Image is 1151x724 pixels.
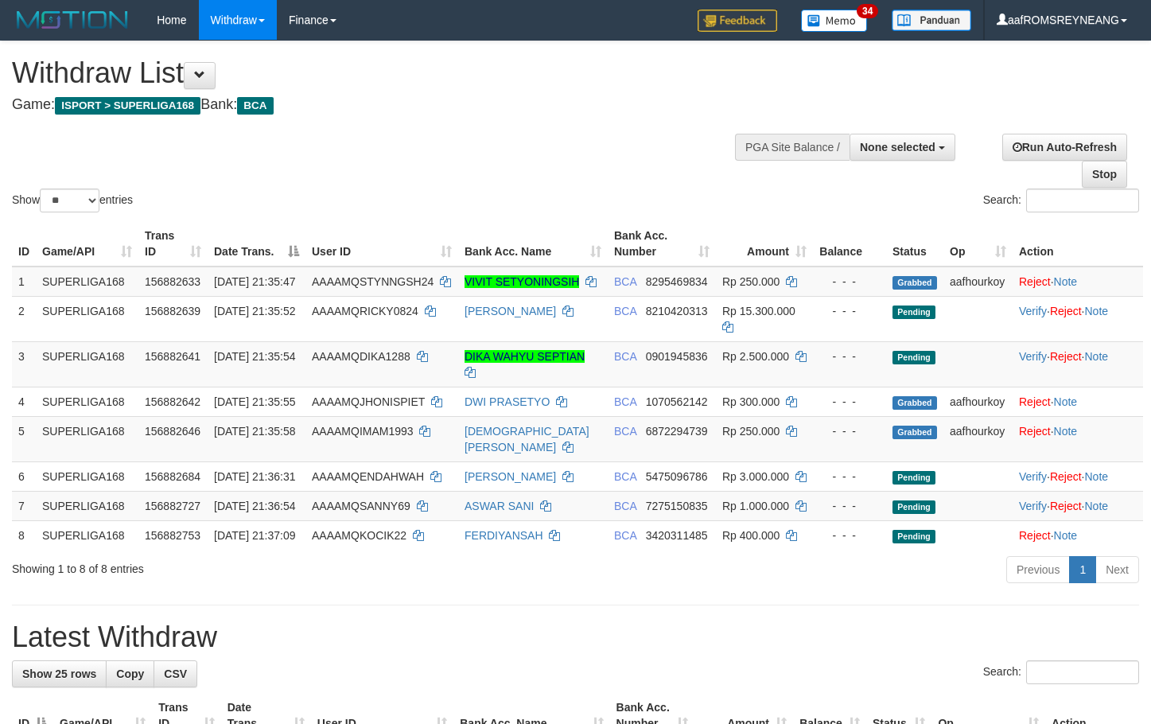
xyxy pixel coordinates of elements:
[1069,556,1096,583] a: 1
[819,469,880,485] div: - - -
[36,221,138,267] th: Game/API: activate to sort column ascending
[646,470,708,483] span: Copy 5475096786 to clipboard
[22,668,96,680] span: Show 25 rows
[943,387,1013,416] td: aafhourkoy
[208,221,305,267] th: Date Trans.: activate to sort column descending
[36,416,138,461] td: SUPERLIGA168
[55,97,200,115] span: ISPORT > SUPERLIGA168
[614,350,636,363] span: BCA
[1013,416,1143,461] td: ·
[312,305,418,317] span: AAAAMQRICKY0824
[312,470,424,483] span: AAAAMQENDAHWAH
[312,529,406,542] span: AAAAMQKOCIK22
[1026,660,1139,684] input: Search:
[312,350,410,363] span: AAAAMQDIKA1288
[646,529,708,542] span: Copy 3420311485 to clipboard
[1054,425,1078,438] a: Note
[813,221,886,267] th: Balance
[12,461,36,491] td: 6
[36,461,138,491] td: SUPERLIGA168
[138,221,208,267] th: Trans ID: activate to sort column ascending
[892,351,935,364] span: Pending
[722,425,780,438] span: Rp 250.000
[892,426,937,439] span: Grabbed
[1013,520,1143,550] td: ·
[36,296,138,341] td: SUPERLIGA168
[819,423,880,439] div: - - -
[305,221,458,267] th: User ID: activate to sort column ascending
[465,529,543,542] a: FERDIYANSAH
[214,395,295,408] span: [DATE] 21:35:55
[819,303,880,319] div: - - -
[12,189,133,212] label: Show entries
[465,425,589,453] a: [DEMOGRAPHIC_DATA][PERSON_NAME]
[722,350,789,363] span: Rp 2.500.000
[722,529,780,542] span: Rp 400.000
[36,491,138,520] td: SUPERLIGA168
[145,305,200,317] span: 156882639
[1026,189,1139,212] input: Search:
[214,529,295,542] span: [DATE] 21:37:09
[1019,425,1051,438] a: Reject
[145,275,200,288] span: 156882633
[722,305,795,317] span: Rp 15.300.000
[614,470,636,483] span: BCA
[12,57,752,89] h1: Withdraw List
[892,276,937,290] span: Grabbed
[312,425,414,438] span: AAAAMQIMAM1993
[214,500,295,512] span: [DATE] 21:36:54
[1084,305,1108,317] a: Note
[722,275,780,288] span: Rp 250.000
[722,395,780,408] span: Rp 300.000
[614,425,636,438] span: BCA
[608,221,716,267] th: Bank Acc. Number: activate to sort column ascending
[1019,305,1047,317] a: Verify
[614,395,636,408] span: BCA
[819,394,880,410] div: - - -
[943,267,1013,297] td: aafhourkoy
[214,350,295,363] span: [DATE] 21:35:54
[1019,470,1047,483] a: Verify
[1095,556,1139,583] a: Next
[465,500,534,512] a: ASWAR SANI
[983,660,1139,684] label: Search:
[1006,556,1070,583] a: Previous
[12,520,36,550] td: 8
[40,189,99,212] select: Showentries
[458,221,608,267] th: Bank Acc. Name: activate to sort column ascending
[12,555,468,577] div: Showing 1 to 8 of 8 entries
[12,491,36,520] td: 7
[312,500,410,512] span: AAAAMQSANNY69
[145,500,200,512] span: 156882727
[214,275,295,288] span: [DATE] 21:35:47
[646,350,708,363] span: Copy 0901945836 to clipboard
[1019,350,1047,363] a: Verify
[116,668,144,680] span: Copy
[892,500,935,514] span: Pending
[36,267,138,297] td: SUPERLIGA168
[646,305,708,317] span: Copy 8210420313 to clipboard
[145,350,200,363] span: 156882641
[12,416,36,461] td: 5
[943,221,1013,267] th: Op: activate to sort column ascending
[646,395,708,408] span: Copy 1070562142 to clipboard
[465,470,556,483] a: [PERSON_NAME]
[465,305,556,317] a: [PERSON_NAME]
[886,221,943,267] th: Status
[1054,275,1078,288] a: Note
[1082,161,1127,188] a: Stop
[12,296,36,341] td: 2
[1084,470,1108,483] a: Note
[1050,305,1082,317] a: Reject
[465,395,550,408] a: DWI PRASETYO
[716,221,813,267] th: Amount: activate to sort column ascending
[1019,395,1051,408] a: Reject
[892,306,935,319] span: Pending
[1054,529,1078,542] a: Note
[12,621,1139,653] h1: Latest Withdraw
[1002,134,1127,161] a: Run Auto-Refresh
[943,416,1013,461] td: aafhourkoy
[36,520,138,550] td: SUPERLIGA168
[154,660,197,687] a: CSV
[12,8,133,32] img: MOTION_logo.png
